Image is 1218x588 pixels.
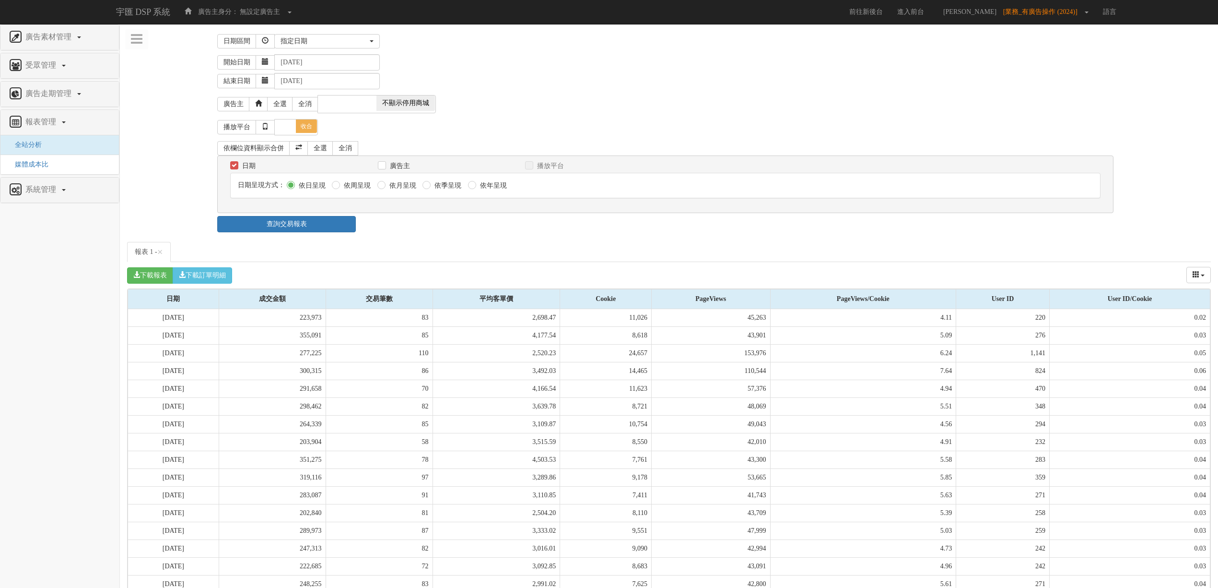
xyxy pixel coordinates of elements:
[128,326,219,344] td: [DATE]
[128,504,219,522] td: [DATE]
[560,344,652,362] td: 24,657
[652,557,770,575] td: 43,091
[326,326,433,344] td: 85
[770,309,956,327] td: 4.11
[956,522,1050,540] td: 259
[128,468,219,486] td: [DATE]
[1049,326,1210,344] td: 0.03
[433,504,560,522] td: 2,504.20
[770,326,956,344] td: 5.09
[8,115,112,130] a: 報表管理
[128,362,219,380] td: [DATE]
[560,380,652,397] td: 11,623
[219,415,326,433] td: 264,339
[1049,540,1210,557] td: 0.03
[956,468,1050,486] td: 359
[376,96,435,111] span: 不顯示停用商城
[326,486,433,504] td: 91
[770,344,956,362] td: 6.24
[128,540,219,557] td: [DATE]
[956,433,1050,451] td: 232
[770,504,956,522] td: 5.39
[1050,289,1210,309] div: User ID/Cookie
[219,504,326,522] td: 202,840
[956,309,1050,327] td: 220
[219,344,326,362] td: 277,225
[8,30,112,45] a: 廣告素材管理
[219,397,326,415] td: 298,462
[560,433,652,451] td: 8,550
[433,433,560,451] td: 3,515.59
[560,397,652,415] td: 8,721
[8,58,112,73] a: 受眾管理
[307,141,333,156] a: 全選
[23,185,61,193] span: 系統管理
[326,397,433,415] td: 82
[128,415,219,433] td: [DATE]
[770,397,956,415] td: 5.51
[1049,309,1210,327] td: 0.02
[433,344,560,362] td: 2,520.23
[652,468,770,486] td: 53,665
[652,289,770,309] div: PageViews
[560,486,652,504] td: 7,411
[326,415,433,433] td: 85
[1186,267,1211,283] div: Columns
[267,97,293,111] a: 全選
[128,557,219,575] td: [DATE]
[292,97,318,111] a: 全消
[127,267,173,284] button: 下載報表
[1003,8,1082,15] span: [業務_有廣告操作 (2024)]
[770,468,956,486] td: 5.85
[128,380,219,397] td: [DATE]
[652,344,770,362] td: 153,976
[956,380,1050,397] td: 470
[387,181,416,191] label: 依月呈現
[296,120,317,133] span: 收合
[770,486,956,504] td: 5.63
[652,397,770,415] td: 48,069
[433,362,560,380] td: 3,492.03
[1049,397,1210,415] td: 0.04
[1049,433,1210,451] td: 0.03
[1049,362,1210,380] td: 0.06
[535,161,564,171] label: 播放平台
[326,362,433,380] td: 86
[433,486,560,504] td: 3,110.85
[956,397,1050,415] td: 348
[8,141,42,148] a: 全站分析
[341,181,371,191] label: 依周呈現
[198,8,238,15] span: 廣告主身分：
[433,326,560,344] td: 4,177.54
[326,540,433,557] td: 82
[219,468,326,486] td: 319,116
[219,309,326,327] td: 223,973
[326,557,433,575] td: 72
[433,468,560,486] td: 3,289.86
[652,451,770,468] td: 43,300
[23,89,76,97] span: 廣告走期管理
[1049,468,1210,486] td: 0.04
[770,362,956,380] td: 7.64
[560,289,651,309] div: Cookie
[128,397,219,415] td: [DATE]
[326,433,433,451] td: 58
[652,380,770,397] td: 57,376
[219,433,326,451] td: 203,904
[1049,344,1210,362] td: 0.05
[433,522,560,540] td: 3,333.02
[173,267,232,284] button: 下載訂單明細
[326,289,433,309] div: 交易筆數
[560,504,652,522] td: 8,110
[956,362,1050,380] td: 824
[281,36,368,46] div: 指定日期
[240,8,280,15] span: 無設定廣告主
[771,289,956,309] div: PageViews/Cookie
[433,397,560,415] td: 3,639.78
[652,504,770,522] td: 43,709
[652,540,770,557] td: 42,994
[433,380,560,397] td: 4,166.54
[326,504,433,522] td: 81
[8,161,48,168] span: 媒體成本比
